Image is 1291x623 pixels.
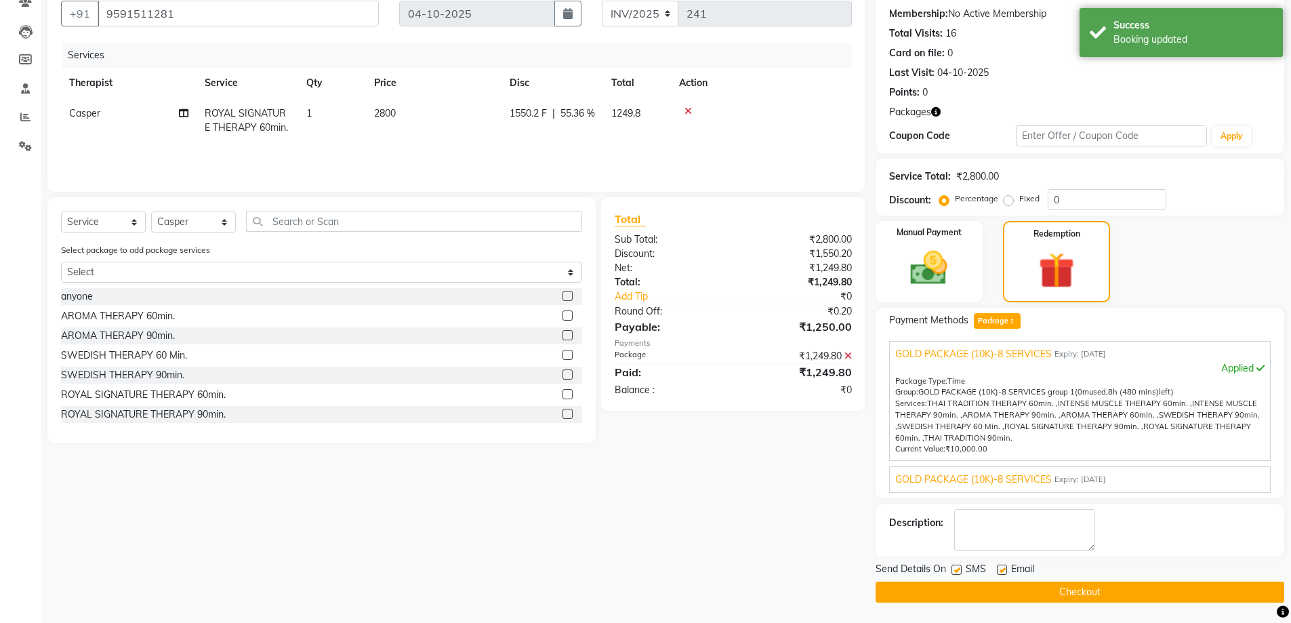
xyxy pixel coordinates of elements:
[604,289,754,304] a: Add Tip
[895,444,945,454] span: Current Value:
[61,368,184,382] div: SWEDISH THERAPY 90min.
[604,349,733,363] div: Package
[604,261,733,275] div: Net:
[604,383,733,397] div: Balance :
[1004,422,1143,431] span: ROYAL SIGNATURE THERAPY 90min. ,
[889,26,943,41] div: Total Visits:
[947,46,953,60] div: 0
[733,364,862,380] div: ₹1,249.80
[733,247,862,261] div: ₹1,550.20
[1212,126,1251,146] button: Apply
[61,348,187,363] div: SWEDISH THERAPY 60 Min.
[98,1,379,26] input: Search by Name/Mobile/Email/Code
[61,407,226,422] div: ROYAL SIGNATURE THERAPY 90min.
[876,562,946,579] span: Send Details On
[69,107,100,119] span: Casper
[61,68,197,98] th: Therapist
[895,410,1260,431] span: SWEDISH THERAPY 90min. ,
[1061,410,1159,420] span: AROMA THERAPY 60min. ,
[1033,228,1080,240] label: Redemption
[947,376,965,386] span: Time
[61,309,175,323] div: AROMA THERAPY 60min.
[615,212,646,226] span: Total
[889,169,951,184] div: Service Total:
[899,247,959,289] img: _cash.svg
[501,68,603,98] th: Disc
[1011,562,1034,579] span: Email
[374,107,396,119] span: 2800
[61,244,210,256] label: Select package to add package services
[733,261,862,275] div: ₹1,249.80
[604,247,733,261] div: Discount:
[306,107,312,119] span: 1
[895,399,1257,420] span: INTENSE MUSCLE THERAPY 90min. ,
[897,422,1004,431] span: SWEDISH THERAPY 60 Min. ,
[1113,33,1273,47] div: Booking updated
[604,364,733,380] div: Paid:
[246,211,582,232] input: Search or Scan
[956,169,999,184] div: ₹2,800.00
[62,43,862,68] div: Services
[889,193,931,207] div: Discount:
[889,129,1017,143] div: Coupon Code
[895,473,1052,487] span: GOLD PACKAGE (10K)-8 SERVICES
[61,289,93,304] div: anyone
[924,433,1012,443] span: THAI TRADITION 90min.
[1027,248,1086,293] img: _gift.svg
[889,105,931,119] span: Packages
[876,582,1284,603] button: Checkout
[889,516,943,530] div: Description:
[895,422,1251,443] span: ROYAL SIGNATURE THERAPY 60min. ,
[918,387,1174,397] span: used, left)
[733,275,862,289] div: ₹1,249.80
[1113,18,1273,33] div: Success
[889,313,968,327] span: Payment Methods
[366,68,501,98] th: Price
[733,233,862,247] div: ₹2,800.00
[510,106,547,121] span: 1550.2 F
[755,289,862,304] div: ₹0
[889,7,948,21] div: Membership:
[1058,399,1192,408] span: INTENSE MUSCLE THERAPY 60min. ,
[205,107,288,134] span: ROYAL SIGNATURE THERAPY 60min.
[895,361,1265,376] div: Applied
[895,399,927,408] span: Services:
[889,46,945,60] div: Card on file:
[927,399,1058,408] span: THAI TRADITION THERAPY 60min. ,
[1054,474,1106,485] span: Expiry: [DATE]
[671,68,852,98] th: Action
[945,26,956,41] div: 16
[733,383,862,397] div: ₹0
[966,562,986,579] span: SMS
[1008,318,1016,326] span: 2
[1019,193,1040,205] label: Fixed
[560,106,595,121] span: 55.36 %
[61,1,99,26] button: +91
[604,319,733,335] div: Payable:
[604,275,733,289] div: Total:
[974,313,1021,329] span: Package
[604,304,733,319] div: Round Off:
[552,106,555,121] span: |
[962,410,1061,420] span: AROMA THERAPY 90min. ,
[733,319,862,335] div: ₹1,250.00
[1108,387,1159,397] span: 8h (480 mins)
[889,85,920,100] div: Points:
[889,66,935,80] div: Last Visit:
[889,7,1271,21] div: No Active Membership
[733,304,862,319] div: ₹0.20
[945,444,987,454] span: ₹10,000.00
[604,233,733,247] div: Sub Total:
[955,193,998,205] label: Percentage
[298,68,366,98] th: Qty
[197,68,298,98] th: Service
[603,68,671,98] th: Total
[895,347,1052,361] span: GOLD PACKAGE (10K)-8 SERVICES
[918,387,1075,397] span: GOLD PACKAGE (10K)-8 SERVICES group 1
[895,387,918,397] span: Group:
[895,376,947,386] span: Package Type:
[61,329,175,343] div: AROMA THERAPY 90min.
[61,388,226,402] div: ROYAL SIGNATURE THERAPY 60min.
[1016,125,1207,146] input: Enter Offer / Coupon Code
[922,85,928,100] div: 0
